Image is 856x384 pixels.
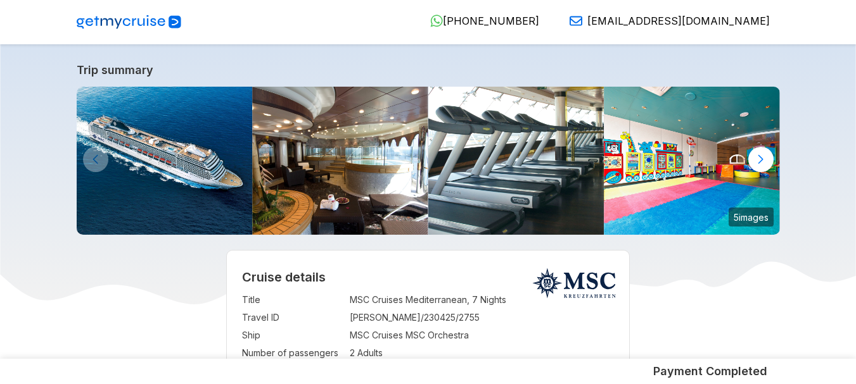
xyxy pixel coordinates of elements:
img: WhatsApp [430,15,443,27]
img: Email [570,15,582,27]
td: MSC Cruises MSC Orchestra [350,326,615,344]
td: : [343,344,350,362]
td: Number of passengers [242,344,343,362]
img: or_public_area_family_children_03.jpg [604,87,780,235]
img: or_public_area_relaxation_01.jpg [252,87,428,235]
td: : [343,309,350,326]
span: [PHONE_NUMBER] [443,15,539,27]
td: Ship [242,326,343,344]
img: or_public_area_fitness_02.jpg [428,87,604,235]
td: : [343,291,350,309]
td: Title [242,291,343,309]
td: Travel ID [242,309,343,326]
td: MSC Cruises Mediterranean, 7 Nights [350,291,615,309]
a: [PHONE_NUMBER] [420,15,539,27]
a: [EMAIL_ADDRESS][DOMAIN_NAME] [559,15,770,27]
td: [PERSON_NAME]/230425/2755 [350,309,615,326]
td: 2 Adults [350,344,615,362]
h5: Payment Completed [653,364,767,379]
span: [EMAIL_ADDRESS][DOMAIN_NAME] [587,15,770,27]
h2: Cruise details [242,269,615,285]
img: 228293fb34c96db89f9a6bae02923bc5.jpeg [77,87,253,235]
a: Trip summary [77,63,780,77]
td: : [343,326,350,344]
small: 5 images [729,207,774,226]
